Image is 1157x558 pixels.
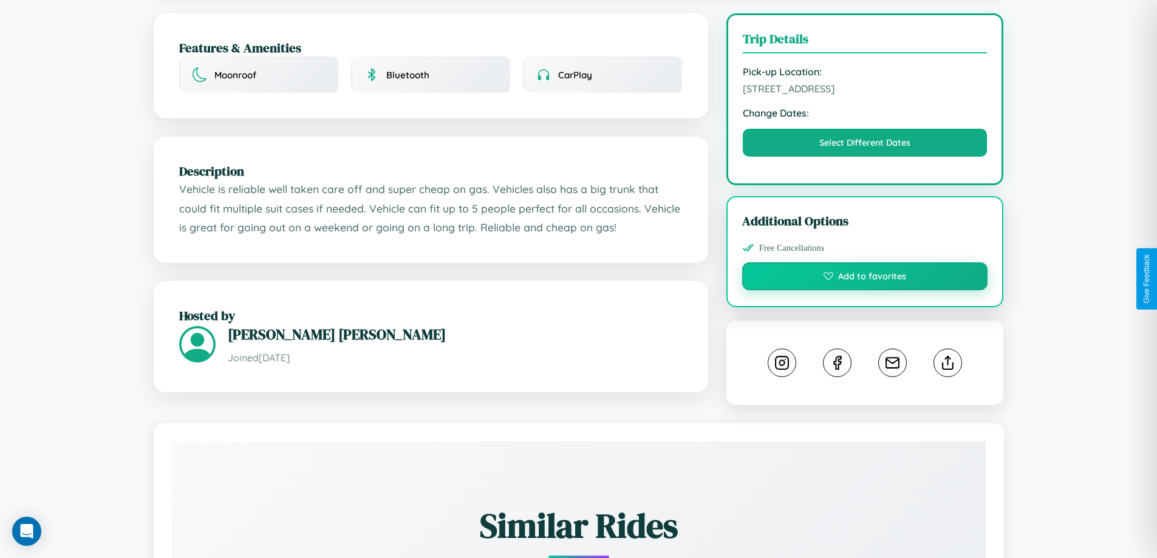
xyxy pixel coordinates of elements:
[743,129,988,157] button: Select Different Dates
[228,324,683,344] h3: [PERSON_NAME] [PERSON_NAME]
[742,212,988,230] h3: Additional Options
[742,262,988,290] button: Add to favorites
[386,69,429,81] span: Bluetooth
[743,107,988,119] strong: Change Dates:
[759,243,825,253] span: Free Cancellations
[743,83,988,95] span: [STREET_ADDRESS]
[179,39,683,56] h2: Features & Amenities
[179,180,683,237] p: Vehicle is reliable well taken care off and super cheap on gas. Vehicles also has a big trunk tha...
[1142,254,1151,304] div: Give Feedback
[12,517,41,546] div: Open Intercom Messenger
[214,69,256,81] span: Moonroof
[558,69,592,81] span: CarPlay
[179,162,683,180] h2: Description
[743,30,988,53] h3: Trip Details
[214,502,943,549] h2: Similar Rides
[228,349,683,367] p: Joined [DATE]
[179,307,683,324] h2: Hosted by
[743,66,988,78] strong: Pick-up Location:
